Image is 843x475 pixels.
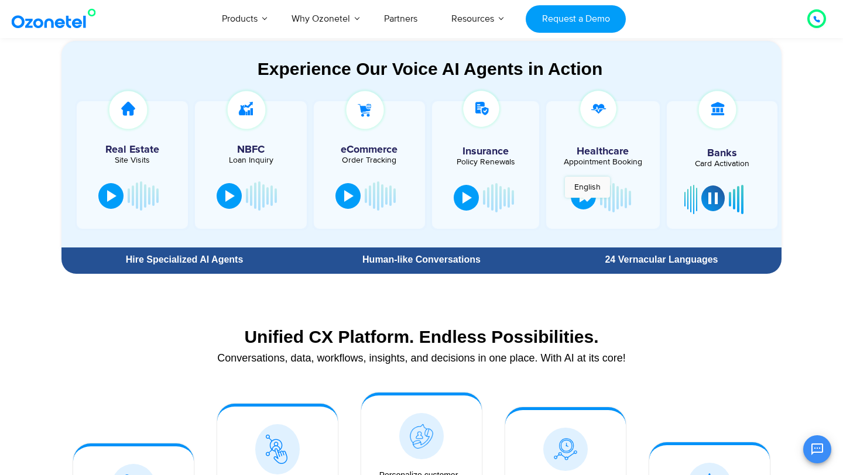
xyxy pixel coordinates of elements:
div: Appointment Booking [555,158,650,166]
div: Hire Specialized AI Agents [67,255,301,264]
div: Card Activation [673,160,772,168]
div: Human-like Conversations [307,255,536,264]
h5: NBFC [201,144,300,155]
h5: Banks [673,148,772,159]
div: Experience Our Voice AI Agents in Action [73,58,787,79]
div: Unified CX Platform. Endless Possibilities. [67,326,776,347]
div: 24 Vernacular Languages [547,255,776,264]
button: Open chat [803,435,831,463]
div: Loan Inquiry [201,156,300,164]
div: Policy Renewals [438,158,533,166]
h5: eCommerce [320,144,419,155]
h5: Healthcare [555,146,650,157]
div: Conversations, data, workflows, insights, and decisions in one place. With AI at its core! [67,353,776,363]
div: Order Tracking [320,156,419,164]
a: Request a Demo [526,5,626,33]
div: Site Visits [83,156,182,164]
h5: Real Estate [83,144,182,155]
h5: Insurance [438,146,533,157]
